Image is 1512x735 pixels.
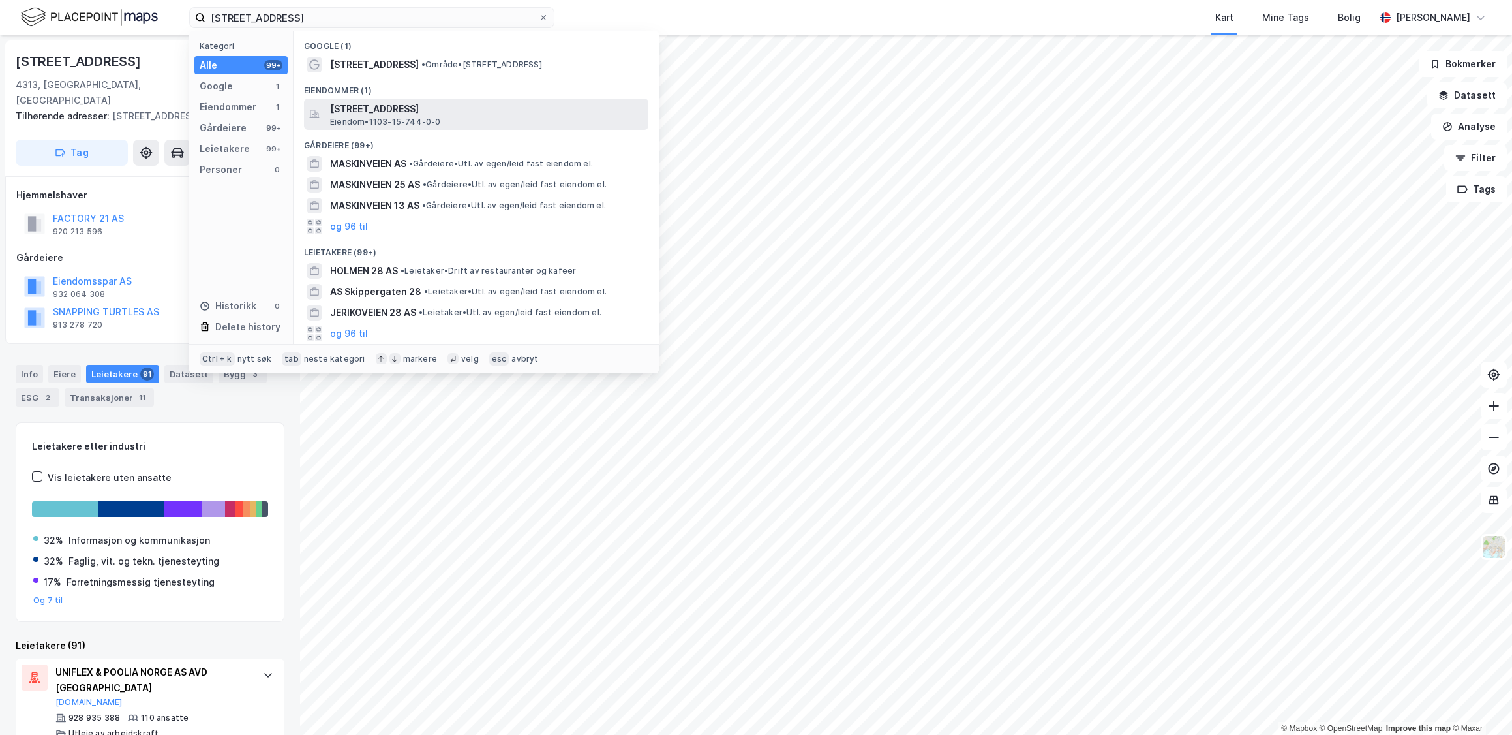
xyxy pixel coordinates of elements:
span: • [401,266,404,275]
div: 928 935 388 [68,713,120,723]
div: tab [282,352,301,366]
span: Eiendom • 1103-15-744-0-0 [330,117,441,127]
div: 4313, [GEOGRAPHIC_DATA], [GEOGRAPHIC_DATA] [16,77,216,108]
button: Og 7 til [33,595,63,606]
div: 0 [272,164,282,175]
a: Mapbox [1281,724,1317,733]
span: • [409,159,413,168]
iframe: Chat Widget [1447,672,1512,735]
span: Leietaker • Drift av restauranter og kafeer [401,266,576,276]
a: Improve this map [1386,724,1451,733]
div: 0 [272,301,282,311]
span: Gårdeiere • Utl. av egen/leid fast eiendom el. [423,180,607,190]
div: Delete history [215,319,280,335]
span: • [424,287,428,296]
span: [STREET_ADDRESS] [330,101,643,117]
span: • [419,307,423,317]
button: Analyse [1431,114,1507,140]
div: Info [16,365,43,383]
div: 932 064 308 [53,289,105,300]
div: UNIFLEX & POOLIA NORGE AS AVD [GEOGRAPHIC_DATA] [55,665,250,696]
button: og 96 til [330,219,368,234]
span: MASKINVEIEN 25 AS [330,177,420,193]
span: MASKINVEIEN AS [330,156,406,172]
div: Kart [1215,10,1233,25]
div: neste kategori [304,354,365,364]
div: 32% [44,554,63,569]
button: Datasett [1427,82,1507,108]
div: Bolig [1338,10,1361,25]
div: Eiendommer [200,99,256,115]
div: Vis leietakere uten ansatte [48,470,172,486]
div: 3 [249,367,262,381]
div: Bygg [219,365,267,383]
div: [PERSON_NAME] [1396,10,1470,25]
div: Informasjon og kommunikasjon [68,533,210,548]
div: Leietakere [86,365,159,383]
span: JERIKOVEIEN 28 AS [330,305,416,321]
div: Google (1) [294,31,659,54]
div: Ctrl + k [200,352,235,366]
a: OpenStreetMap [1320,724,1383,733]
div: ESG [16,388,59,407]
div: 2 [41,391,54,404]
div: Leietakere [200,141,250,157]
span: Gårdeiere • Utl. av egen/leid fast eiendom el. [409,159,593,169]
button: Filter [1444,145,1507,171]
div: Google [200,78,233,94]
div: Personer [200,162,242,178]
span: • [421,59,425,69]
div: 99+ [264,144,282,154]
div: Mine Tags [1262,10,1309,25]
span: MASKINVEIEN 13 AS [330,198,419,213]
div: Leietakere (99+) [294,237,659,260]
span: • [423,180,427,189]
div: Faglig, vit. og tekn. tjenesteyting [68,554,219,569]
div: [STREET_ADDRESS] [16,108,274,124]
div: Hjemmelshaver [16,187,284,203]
div: velg [461,354,479,364]
div: [STREET_ADDRESS] [16,51,144,72]
div: 17% [44,574,61,590]
span: Leietaker • Utl. av egen/leid fast eiendom el. [424,287,607,297]
div: nytt søk [237,354,272,364]
button: og 96 til [330,326,368,341]
div: Kontrollprogram for chat [1447,672,1512,735]
div: 32% [44,533,63,548]
div: 1 [272,102,282,112]
div: Gårdeiere [16,250,284,266]
div: Eiere [48,365,81,383]
button: Bokmerker [1419,51,1507,77]
div: avbryt [511,354,538,364]
div: Leietakere etter industri [32,439,268,454]
div: Gårdeiere (99+) [294,130,659,153]
div: Leietakere (91) [16,638,284,653]
div: Alle [200,57,217,73]
div: 99+ [264,123,282,133]
img: Z [1481,535,1506,559]
div: 99+ [264,60,282,70]
div: esc [489,352,509,366]
div: Forretningsmessig tjenesteyting [67,574,215,590]
div: Kategori [200,41,288,51]
span: Leietaker • Utl. av egen/leid fast eiendom el. [419,307,601,318]
div: 913 278 720 [53,320,102,330]
div: 920 213 596 [53,227,102,237]
div: Transaksjoner [65,388,154,407]
img: logo.f888ab2527a4732fd821a326f86c7f29.svg [21,6,158,29]
button: Tag [16,140,128,166]
div: markere [403,354,437,364]
span: Tilhørende adresser: [16,110,112,121]
div: 91 [140,367,154,381]
button: [DOMAIN_NAME] [55,697,123,708]
span: Gårdeiere • Utl. av egen/leid fast eiendom el. [422,200,606,211]
span: • [422,200,426,210]
button: Tags [1446,176,1507,202]
div: 110 ansatte [141,713,189,723]
input: Søk på adresse, matrikkel, gårdeiere, leietakere eller personer [205,8,538,27]
span: AS Skippergaten 28 [330,284,421,300]
div: 11 [136,391,149,404]
div: Eiendommer (1) [294,75,659,99]
span: Område • [STREET_ADDRESS] [421,59,542,70]
div: Datasett [164,365,213,383]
